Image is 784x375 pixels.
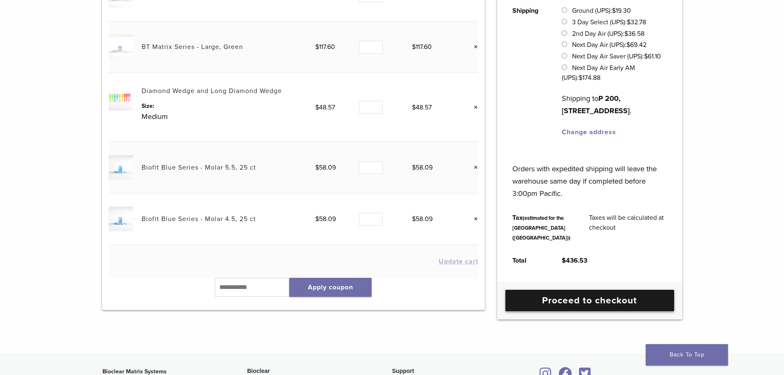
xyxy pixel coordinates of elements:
[142,110,316,123] p: Medium
[646,344,728,366] a: Back To Top
[503,249,553,272] th: Total
[626,41,647,49] bdi: 69.42
[109,155,133,179] img: Biofit Blue Series - Molar 5.5, 25 ct
[412,215,416,223] span: $
[612,7,631,15] bdi: 19.30
[315,43,335,51] bdi: 117.60
[142,43,243,51] a: BT Matrix Series - Large, Green
[392,368,414,374] span: Support
[315,215,319,223] span: $
[562,64,635,82] label: Next Day Air Early AM (UPS):
[626,41,630,49] span: $
[612,7,616,15] span: $
[644,52,661,61] bdi: 61.10
[579,74,600,82] bdi: 174.88
[412,43,416,51] span: $
[624,30,628,38] span: $
[102,368,167,375] strong: Bioclear Matrix Systems
[580,206,676,249] td: Taxes will be calculated at checkout
[579,74,582,82] span: $
[412,43,432,51] bdi: 117.60
[644,52,648,61] span: $
[109,207,133,231] img: Biofit Blue Series - Molar 4.5, 25 ct
[315,163,336,172] bdi: 58.09
[439,258,478,265] button: Update cart
[572,30,644,38] label: 2nd Day Air (UPS):
[142,102,316,110] dt: Size:
[315,103,319,112] span: $
[315,163,319,172] span: $
[315,103,335,112] bdi: 48.57
[412,215,433,223] bdi: 58.09
[247,368,270,374] span: Bioclear
[412,103,416,112] span: $
[624,30,644,38] bdi: 36.58
[109,86,133,110] img: Diamond Wedge and Long Diamond Wedge
[142,87,282,95] a: Diamond Wedge and Long Diamond Wedge
[562,128,616,136] a: Change address
[468,214,478,224] a: Remove this item
[512,150,667,200] p: Orders with expedited shipping will leave the warehouse same day if completed before 3:00pm Pacific.
[315,215,336,223] bdi: 58.09
[627,18,646,26] bdi: 32.78
[412,103,432,112] bdi: 48.57
[562,94,630,115] strong: P 200, [STREET_ADDRESS]
[289,278,372,297] button: Apply coupon
[503,206,580,249] th: Tax
[572,18,646,26] label: 3 Day Select (UPS):
[142,215,256,223] a: Biofit Blue Series - Molar 4.5, 25 ct
[412,163,433,172] bdi: 58.09
[468,42,478,52] a: Remove this item
[572,52,661,61] label: Next Day Air Saver (UPS):
[562,256,587,265] bdi: 436.53
[572,7,631,15] label: Ground (UPS):
[468,102,478,113] a: Remove this item
[142,163,256,172] a: Biofit Blue Series - Molar 5.5, 25 ct
[562,92,667,117] p: Shipping to .
[512,215,570,241] small: (estimated for the [GEOGRAPHIC_DATA] ([GEOGRAPHIC_DATA]))
[562,256,566,265] span: $
[315,43,319,51] span: $
[572,41,647,49] label: Next Day Air (UPS):
[505,290,674,311] a: Proceed to checkout
[412,163,416,172] span: $
[109,35,133,59] img: BT Matrix Series - Large, Green
[627,18,630,26] span: $
[468,162,478,173] a: Remove this item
